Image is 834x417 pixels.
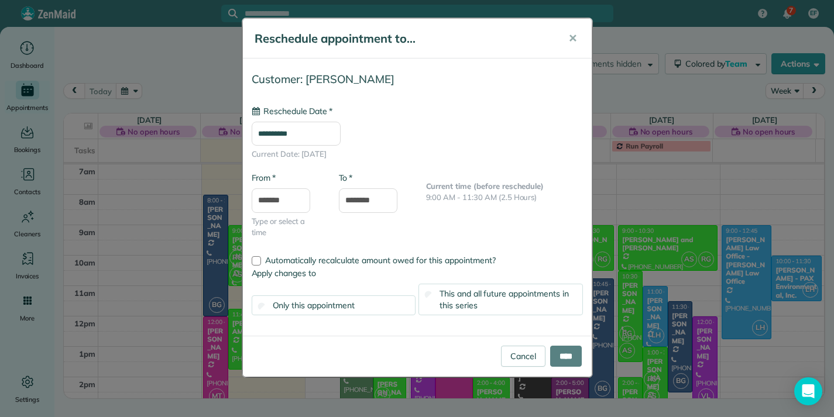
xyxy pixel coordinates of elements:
a: Cancel [501,346,545,367]
label: Apply changes to [252,267,583,279]
span: Automatically recalculate amount owed for this appointment? [265,255,496,266]
span: Current Date: [DATE] [252,149,583,160]
label: To [339,172,352,184]
span: Type or select a time [252,216,321,239]
div: Open Intercom Messenger [794,377,822,405]
label: Reschedule Date [252,105,332,117]
h5: Reschedule appointment to... [255,30,552,47]
p: 9:00 AM - 11:30 AM (2.5 Hours) [426,192,583,204]
b: Current time (before reschedule) [426,181,544,191]
span: This and all future appointments in this series [440,288,569,311]
input: This and all future appointments in this series [425,291,433,298]
label: From [252,172,276,184]
input: Only this appointment [258,302,265,310]
span: ✕ [568,32,577,45]
h4: Customer: [PERSON_NAME] [252,73,583,85]
span: Only this appointment [273,300,355,311]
